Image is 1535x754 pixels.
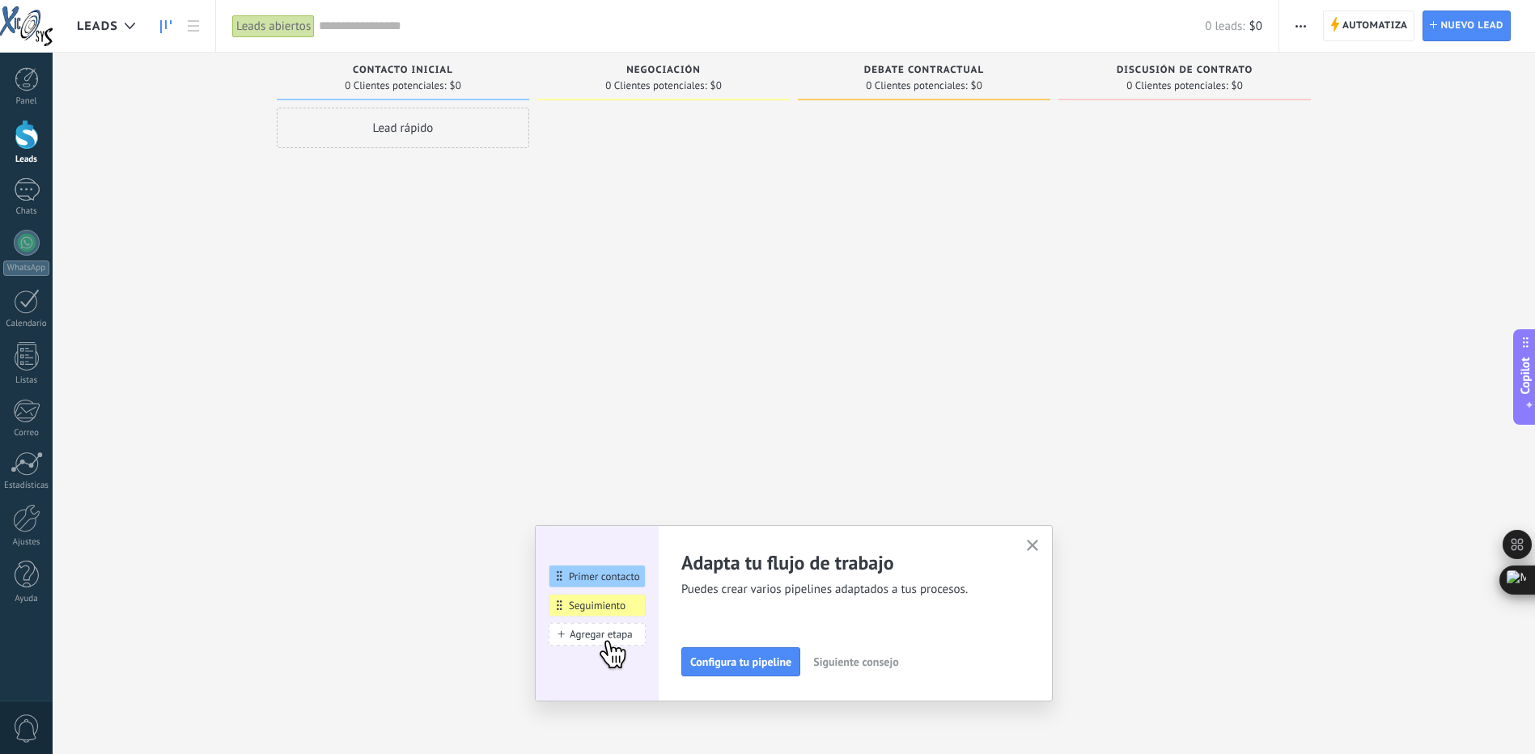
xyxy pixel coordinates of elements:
span: Debate contractual [864,65,984,76]
div: Lead rápido [277,108,529,148]
span: $0 [1232,81,1243,91]
span: Nuevo lead [1440,11,1503,40]
span: $0 [710,81,722,91]
span: 0 Clientes potenciales: [1126,81,1228,91]
div: Ajustes [3,537,50,548]
div: Debate contractual [806,65,1042,78]
a: Leads [152,11,180,42]
span: Puedes crear varios pipelines adaptados a tus procesos. [681,582,1007,598]
span: Leads [77,19,118,34]
span: 0 Clientes potenciales: [345,81,446,91]
h2: Adapta tu flujo de trabajo [681,550,1007,575]
span: $0 [971,81,982,91]
span: Configura tu pipeline [690,656,791,667]
span: $0 [450,81,461,91]
a: Nuevo lead [1423,11,1511,41]
div: Contacto inicial [285,65,521,78]
div: Discusión de contrato [1066,65,1303,78]
span: 0 Clientes potenciales: [605,81,706,91]
div: Calendario [3,319,50,329]
div: Correo [3,428,50,438]
span: Automatiza [1342,11,1408,40]
div: Leads [3,155,50,165]
span: Siguiente consejo [813,656,898,667]
div: Chats [3,206,50,217]
div: WhatsApp [3,261,49,276]
div: Leads abiertos [232,15,315,38]
span: Copilot [1517,358,1533,395]
div: Panel [3,96,50,107]
button: Configura tu pipeline [681,647,800,676]
div: Listas [3,375,50,386]
button: Más [1289,11,1312,41]
a: Automatiza [1323,11,1415,41]
a: Lista [180,11,207,42]
span: Negociación [626,65,701,76]
span: Discusión de contrato [1117,65,1253,76]
div: Negociación [545,65,782,78]
div: Estadísticas [3,481,50,491]
span: $0 [1249,19,1262,34]
span: 0 leads: [1205,19,1245,34]
div: Ayuda [3,594,50,604]
span: 0 Clientes potenciales: [866,81,967,91]
button: Siguiente consejo [806,650,905,674]
span: Contacto inicial [353,65,453,76]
